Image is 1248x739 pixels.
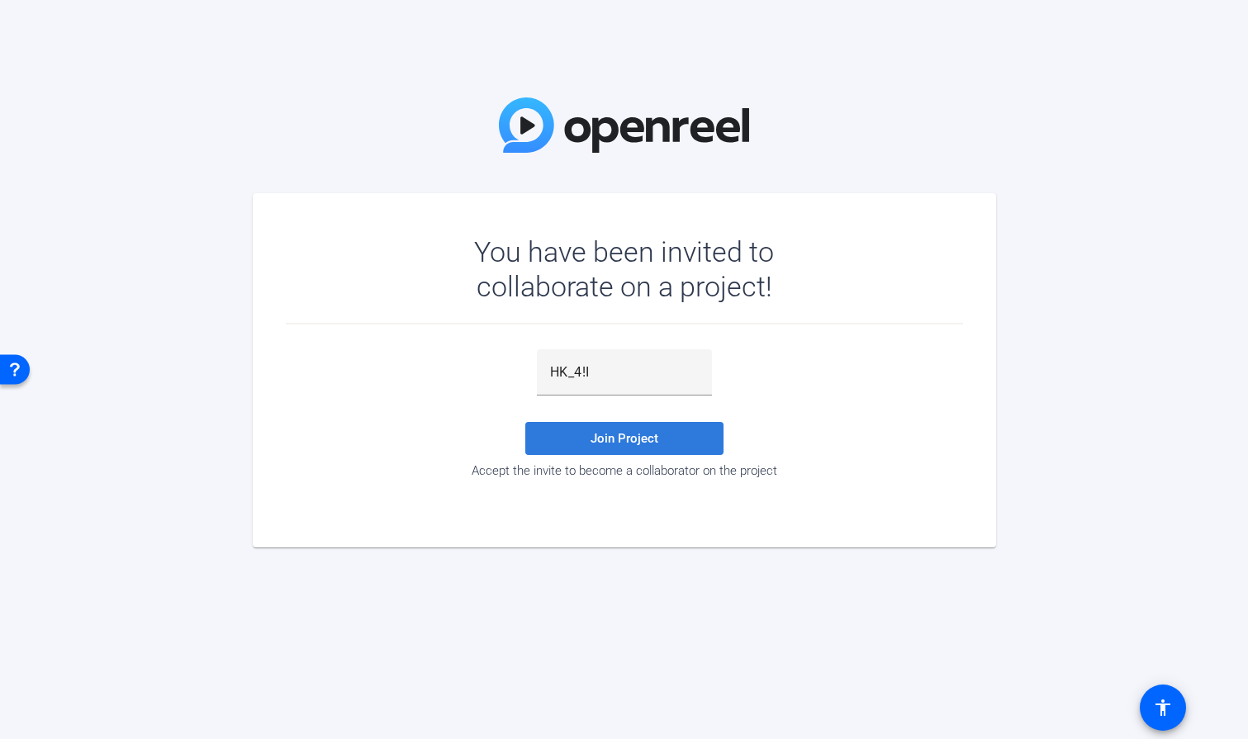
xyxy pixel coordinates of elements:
div: Accept the invite to become a collaborator on the project [286,463,963,478]
input: Password [550,362,699,382]
img: OpenReel Logo [499,97,750,153]
span: Join Project [591,431,658,446]
div: You have been invited to collaborate on a project! [426,234,822,304]
button: Join Project [525,422,724,455]
mat-icon: accessibility [1153,698,1173,718]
